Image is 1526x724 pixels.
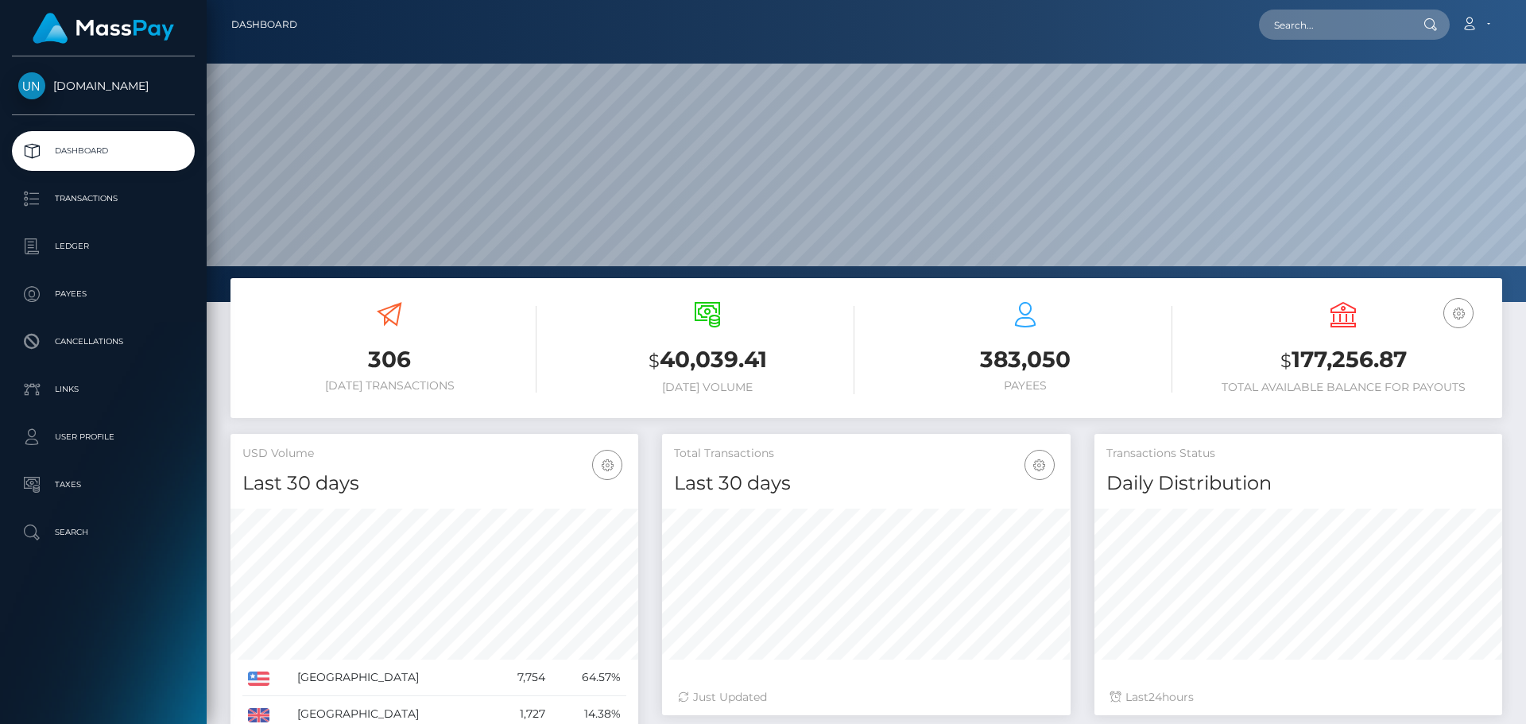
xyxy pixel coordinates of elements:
td: 64.57% [551,660,626,696]
span: 24 [1148,690,1162,704]
img: MassPay Logo [33,13,174,44]
p: Transactions [18,187,188,211]
a: Transactions [12,179,195,219]
p: Cancellations [18,330,188,354]
p: Payees [18,282,188,306]
h6: Total Available Balance for Payouts [1196,381,1490,394]
p: Dashboard [18,139,188,163]
a: Dashboard [231,8,297,41]
td: [GEOGRAPHIC_DATA] [292,660,492,696]
h4: Last 30 days [242,470,626,498]
p: Ledger [18,234,188,258]
h6: Payees [878,379,1172,393]
h4: Last 30 days [674,470,1058,498]
p: User Profile [18,425,188,449]
h5: Transactions Status [1106,446,1490,462]
p: Search [18,521,188,544]
a: Payees [12,274,195,314]
h6: [DATE] Volume [560,381,854,394]
img: GB.png [248,708,269,722]
td: 7,754 [492,660,551,696]
h5: Total Transactions [674,446,1058,462]
a: Taxes [12,465,195,505]
input: Search... [1259,10,1408,40]
small: $ [1280,350,1292,372]
h5: USD Volume [242,446,626,462]
h3: 306 [242,344,536,375]
a: Links [12,370,195,409]
h3: 177,256.87 [1196,344,1490,377]
h6: [DATE] Transactions [242,379,536,393]
a: Ledger [12,226,195,266]
a: Cancellations [12,322,195,362]
span: [DOMAIN_NAME] [12,79,195,93]
img: Unlockt.me [18,72,45,99]
h3: 40,039.41 [560,344,854,377]
p: Taxes [18,473,188,497]
h3: 383,050 [878,344,1172,375]
a: Search [12,513,195,552]
img: US.png [248,672,269,686]
a: User Profile [12,417,195,457]
p: Links [18,377,188,401]
small: $ [649,350,660,372]
a: Dashboard [12,131,195,171]
div: Last hours [1110,689,1486,706]
div: Just Updated [678,689,1054,706]
h4: Daily Distribution [1106,470,1490,498]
